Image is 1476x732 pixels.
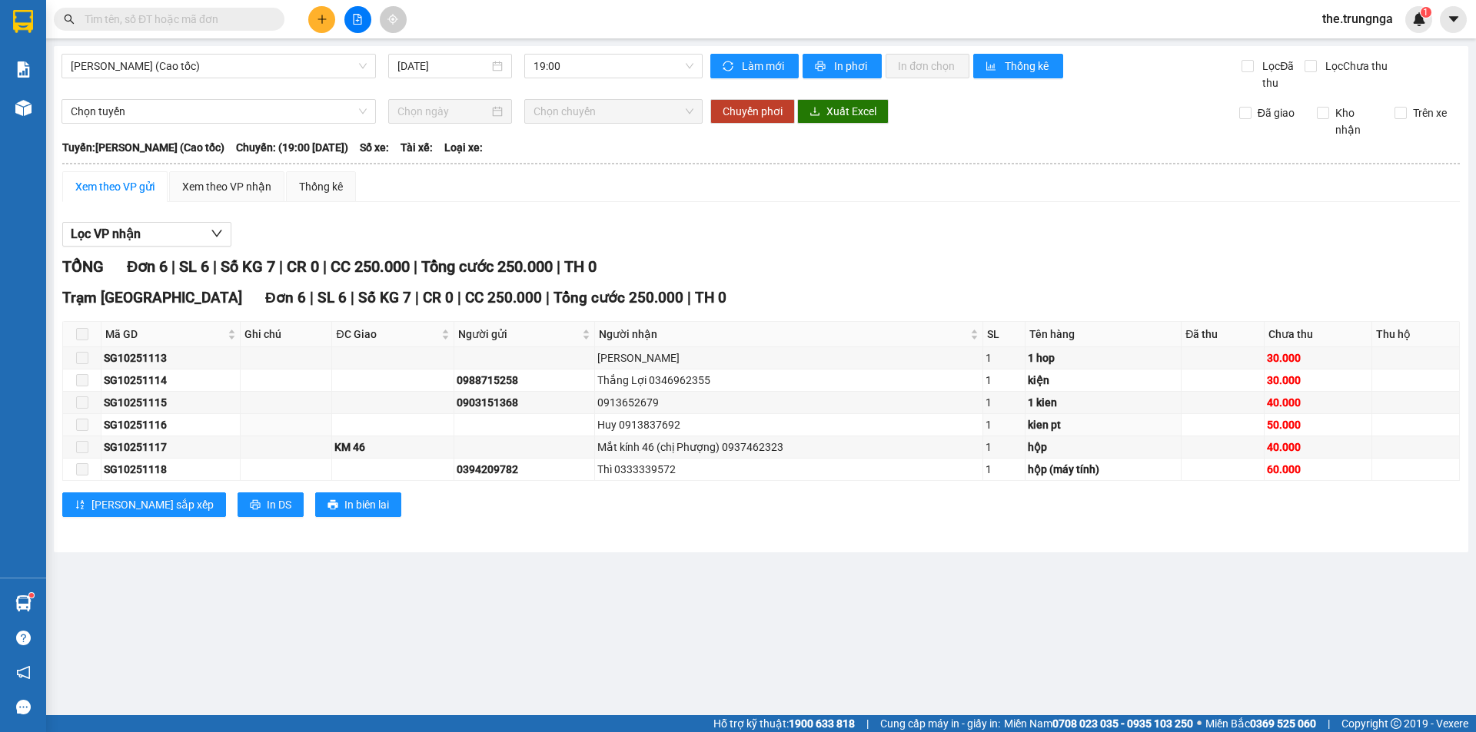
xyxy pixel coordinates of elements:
div: 1 kien [1028,394,1178,411]
span: Đơn 6 [127,257,168,276]
span: In biên lai [344,496,389,513]
img: warehouse-icon [15,595,32,611]
div: kien pt [1028,416,1178,433]
span: SL 6 [317,289,347,306]
span: CR 0 [423,289,454,306]
span: CC 250.000 [465,289,542,306]
span: Số KG 7 [221,257,275,276]
span: Đơn 6 [265,289,306,306]
span: | [546,289,550,306]
span: Đã giao [1252,104,1301,121]
span: Lọc Chưa thu [1319,58,1390,75]
img: icon-new-feature [1412,12,1426,26]
div: kiện [1028,372,1178,389]
div: 0394209782 [457,461,592,478]
div: 30.000 [1267,372,1369,389]
div: SG10251114 [104,372,238,389]
span: 1 [1423,7,1428,18]
span: Loại xe: [444,139,483,156]
span: | [687,289,691,306]
span: Chọn chuyến [534,100,693,123]
span: | [1328,715,1330,732]
span: TỔNG [62,257,104,276]
span: | [457,289,461,306]
span: CR 0 [287,257,319,276]
button: printerIn phơi [803,54,882,78]
div: 0903151368 [457,394,592,411]
span: Số KG 7 [358,289,411,306]
span: Lọc Đã thu [1256,58,1304,91]
span: printer [250,499,261,512]
div: 30.000 [1267,349,1369,366]
span: CC 250.000 [331,257,410,276]
div: 50.000 [1267,416,1369,433]
th: Tên hàng [1026,322,1182,347]
div: 0913652679 [597,394,981,411]
span: | [866,715,869,732]
span: down [211,227,223,240]
span: bar-chart [986,61,999,73]
td: SG10251115 [101,392,241,414]
div: 1 [986,461,1022,478]
sup: 1 [29,593,34,598]
div: 1 hop [1028,349,1178,366]
strong: 0369 525 060 [1250,717,1316,730]
td: SG10251113 [101,347,241,369]
td: SG10251114 [101,369,241,392]
th: Ghi chú [241,322,333,347]
span: the.trungnga [1310,9,1405,28]
span: printer [815,61,828,73]
td: SG10251117 [101,436,241,459]
span: copyright [1391,718,1401,729]
span: Kho nhận [1329,104,1383,138]
input: 11/10/2025 [397,58,489,75]
button: caret-down [1440,6,1467,33]
span: | [279,257,283,276]
span: Lọc VP nhận [71,224,141,243]
div: Thì 0333339572 [597,461,981,478]
div: 0988715258 [457,372,592,389]
span: printer [327,499,338,512]
span: | [323,257,327,276]
span: In phơi [834,58,869,75]
button: In đơn chọn [886,54,969,78]
span: | [310,289,314,306]
button: printerIn DS [238,492,304,517]
div: hộp (máy tính) [1028,461,1178,478]
div: Xem theo VP gửi [75,178,155,195]
span: aim [387,14,398,25]
span: Hỗ trợ kỹ thuật: [713,715,855,732]
span: TH 0 [564,257,597,276]
div: Thống kê [299,178,343,195]
th: Chưa thu [1265,322,1372,347]
span: SL 6 [179,257,209,276]
span: Tổng cước 250.000 [421,257,553,276]
span: message [16,700,31,714]
span: TH 0 [695,289,726,306]
div: SG10251118 [104,461,238,478]
button: aim [380,6,407,33]
span: Làm mới [742,58,786,75]
span: Chuyến: (19:00 [DATE]) [236,139,348,156]
div: 1 [986,439,1022,455]
div: Mắt kính 46 (chị Phượng) 0937462323 [597,439,981,455]
button: Lọc VP nhận [62,222,231,247]
div: SG10251115 [104,394,238,411]
span: question-circle [16,631,31,645]
span: Tổng cước 250.000 [553,289,683,306]
img: warehouse-icon [15,100,32,116]
sup: 1 [1421,7,1431,18]
div: Xem theo VP nhận [182,178,271,195]
span: Trạm [GEOGRAPHIC_DATA] [62,289,242,306]
span: | [557,257,560,276]
span: Trên xe [1407,104,1453,121]
th: Đã thu [1182,322,1265,347]
span: Mã GD [105,326,224,343]
img: solution-icon [15,61,32,78]
span: | [213,257,217,276]
input: Tìm tên, số ĐT hoặc mã đơn [85,11,266,28]
div: hộp [1028,439,1178,455]
span: sync [723,61,736,73]
span: Người gửi [458,326,579,343]
button: printerIn biên lai [315,492,401,517]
